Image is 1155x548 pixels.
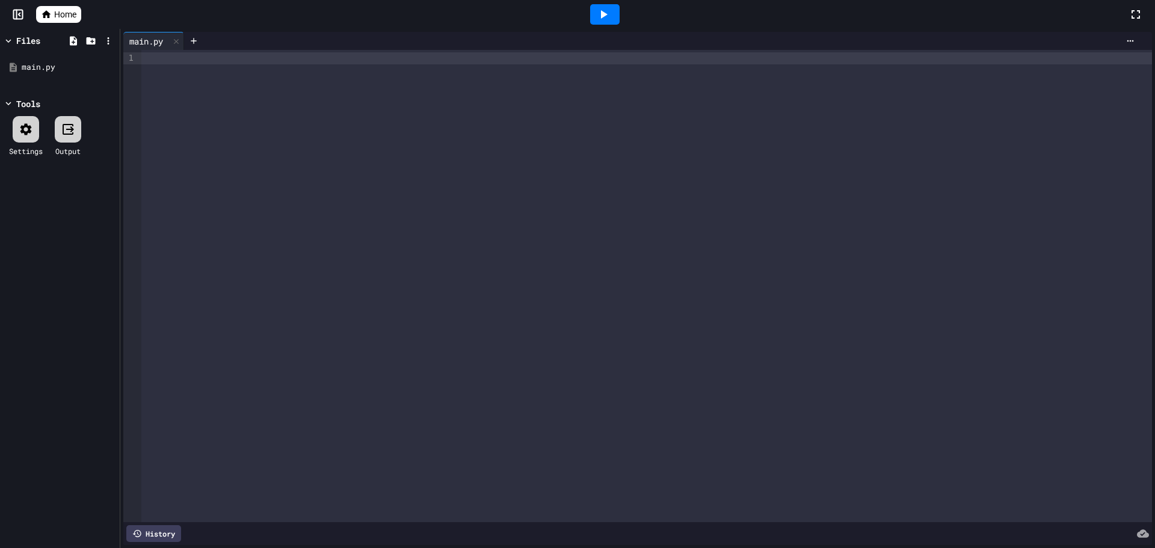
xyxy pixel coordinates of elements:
[1055,448,1143,499] iframe: chat widget
[22,61,115,73] div: main.py
[123,52,135,64] div: 1
[123,32,184,50] div: main.py
[9,146,43,156] div: Settings
[16,97,40,110] div: Tools
[55,146,81,156] div: Output
[123,35,169,48] div: main.py
[1104,500,1143,536] iframe: chat widget
[36,6,81,23] a: Home
[126,525,181,542] div: History
[54,8,76,20] span: Home
[16,34,40,47] div: Files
